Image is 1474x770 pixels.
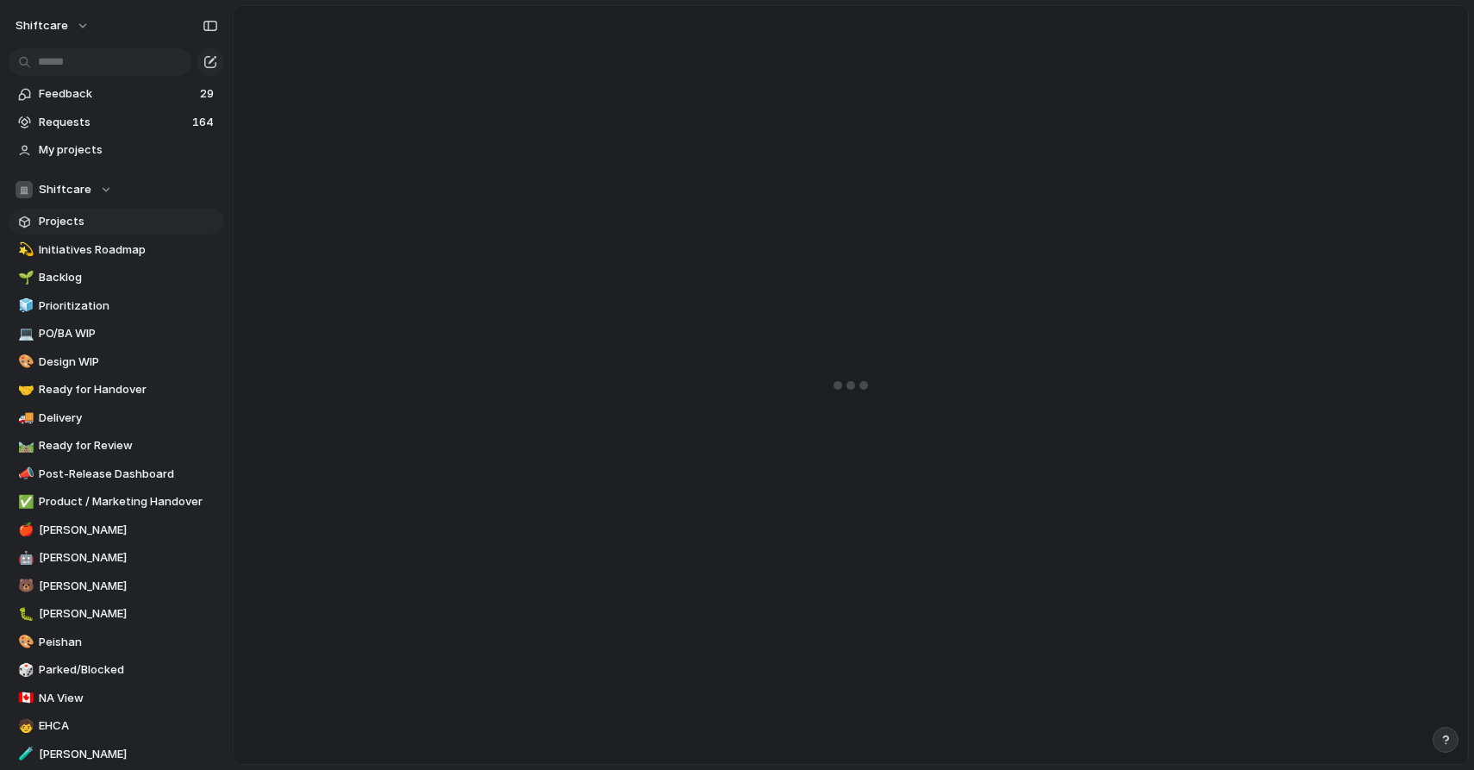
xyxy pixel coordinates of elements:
[16,381,33,398] button: 🤝
[9,573,224,599] a: 🐻[PERSON_NAME]
[16,325,33,342] button: 💻
[9,433,224,459] a: 🛤️Ready for Review
[16,297,33,315] button: 🧊
[9,545,224,571] a: 🤖[PERSON_NAME]
[39,114,187,131] span: Requests
[18,688,30,708] div: 🇨🇦
[9,405,224,431] a: 🚚Delivery
[39,717,218,735] span: EHCA
[39,325,218,342] span: PO/BA WIP
[9,601,224,627] a: 🐛[PERSON_NAME]
[18,324,30,344] div: 💻
[18,268,30,288] div: 🌱
[9,377,224,403] a: 🤝Ready for Handover
[16,522,33,539] button: 🍎
[9,685,224,711] a: 🇨🇦NA View
[39,85,195,103] span: Feedback
[39,437,218,454] span: Ready for Review
[39,354,218,371] span: Design WIP
[16,493,33,510] button: ✅
[39,746,218,763] span: [PERSON_NAME]
[16,466,33,483] button: 📣
[39,297,218,315] span: Prioritization
[39,634,218,651] span: Peishan
[16,354,33,371] button: 🎨
[18,717,30,736] div: 🧒
[18,660,30,680] div: 🎲
[9,349,224,375] a: 🎨Design WIP
[18,576,30,596] div: 🐻
[39,213,218,230] span: Projects
[18,240,30,260] div: 💫
[9,237,224,263] a: 💫Initiatives Roadmap
[39,661,218,679] span: Parked/Blocked
[18,352,30,372] div: 🎨
[9,177,224,203] button: Shiftcare
[9,265,224,291] a: 🌱Backlog
[9,110,224,135] a: Requests164
[9,137,224,163] a: My projects
[39,241,218,259] span: Initiatives Roadmap
[39,381,218,398] span: Ready for Handover
[18,744,30,764] div: 🧪
[18,604,30,624] div: 🐛
[16,661,33,679] button: 🎲
[16,578,33,595] button: 🐻
[18,548,30,568] div: 🤖
[39,181,91,198] span: Shiftcare
[18,464,30,484] div: 📣
[39,141,218,159] span: My projects
[200,85,217,103] span: 29
[16,269,33,286] button: 🌱
[9,713,224,739] a: 🧒EHCA
[39,493,218,510] span: Product / Marketing Handover
[9,657,224,683] a: 🎲Parked/Blocked
[16,690,33,707] button: 🇨🇦
[9,321,224,347] a: 💻PO/BA WIP
[39,269,218,286] span: Backlog
[39,605,218,623] span: [PERSON_NAME]
[18,520,30,540] div: 🍎
[39,410,218,427] span: Delivery
[8,12,98,40] button: shiftcare
[9,742,224,767] a: 🧪[PERSON_NAME]
[9,461,224,487] a: 📣Post-Release Dashboard
[16,746,33,763] button: 🧪
[16,410,33,427] button: 🚚
[16,549,33,567] button: 🤖
[39,466,218,483] span: Post-Release Dashboard
[39,578,218,595] span: [PERSON_NAME]
[9,293,224,319] a: 🧊Prioritization
[16,605,33,623] button: 🐛
[9,517,224,543] a: 🍎[PERSON_NAME]
[16,241,33,259] button: 💫
[16,717,33,735] button: 🧒
[16,17,68,34] span: shiftcare
[39,522,218,539] span: [PERSON_NAME]
[39,549,218,567] span: [PERSON_NAME]
[18,296,30,316] div: 🧊
[9,629,224,655] a: 🎨Peishan
[18,408,30,428] div: 🚚
[9,489,224,515] a: ✅Product / Marketing Handover
[9,209,224,235] a: Projects
[16,437,33,454] button: 🛤️
[192,114,217,131] span: 164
